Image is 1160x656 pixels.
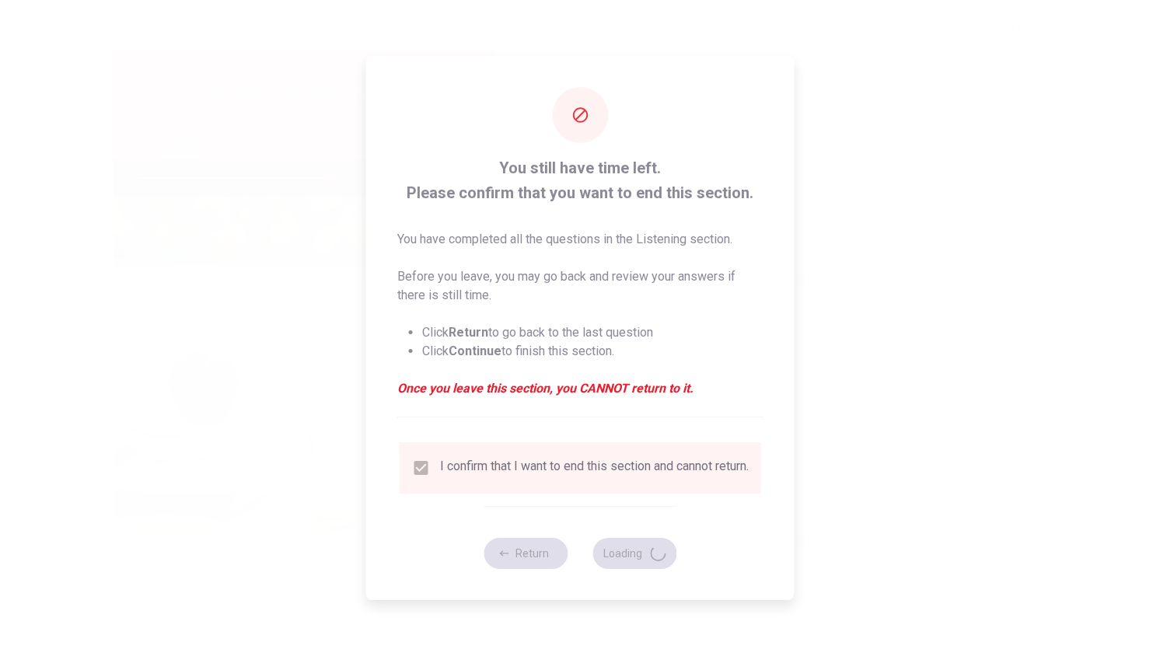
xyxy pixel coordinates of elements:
li: Click to go back to the last question [422,323,763,342]
div: I confirm that I want to end this section and cannot return. [440,459,749,477]
p: You have completed all the questions in the Listening section. [397,230,763,249]
p: Before you leave, you may go back and review your answers if there is still time. [397,267,763,305]
em: Once you leave this section, you CANNOT return to it. [397,379,763,398]
span: You still have time left. Please confirm that you want to end this section. [397,155,763,205]
strong: Continue [449,344,501,358]
button: Return [484,538,568,569]
strong: Return [449,325,488,340]
button: Loading [592,538,676,569]
li: Click to finish this section. [422,342,763,361]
